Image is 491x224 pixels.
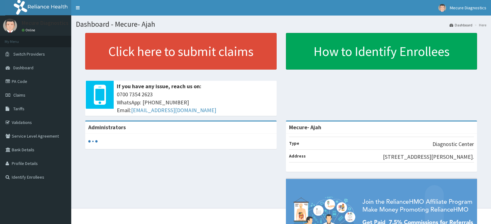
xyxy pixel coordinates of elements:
span: Switch Providers [13,51,45,57]
img: User Image [438,4,446,12]
p: [STREET_ADDRESS][PERSON_NAME]. [383,153,474,161]
span: Dashboard [13,65,33,71]
img: User Image [3,19,17,33]
b: Address [289,153,306,159]
span: Claims [13,92,25,98]
a: How to Identify Enrollees [286,33,477,70]
strong: Mecure- Ajah [289,124,321,131]
li: Here [473,22,486,28]
b: Administrators [88,124,126,131]
span: Tariffs [13,106,24,112]
p: Mecure Diagnostics [22,20,68,26]
a: Click here to submit claims [85,33,277,70]
span: 0700 7354 2623 WhatsApp: [PHONE_NUMBER] Email: [117,90,274,114]
a: [EMAIL_ADDRESS][DOMAIN_NAME] [131,107,216,114]
b: If you have any issue, reach us on: [117,83,201,90]
span: Mecure Diagnostics [450,5,486,11]
h1: Dashboard - Mecure- Ajah [76,20,486,28]
a: Dashboard [449,22,472,28]
svg: audio-loading [88,137,98,146]
a: Online [22,28,37,32]
b: Type [289,140,299,146]
p: Diagnostic Center [432,140,474,148]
